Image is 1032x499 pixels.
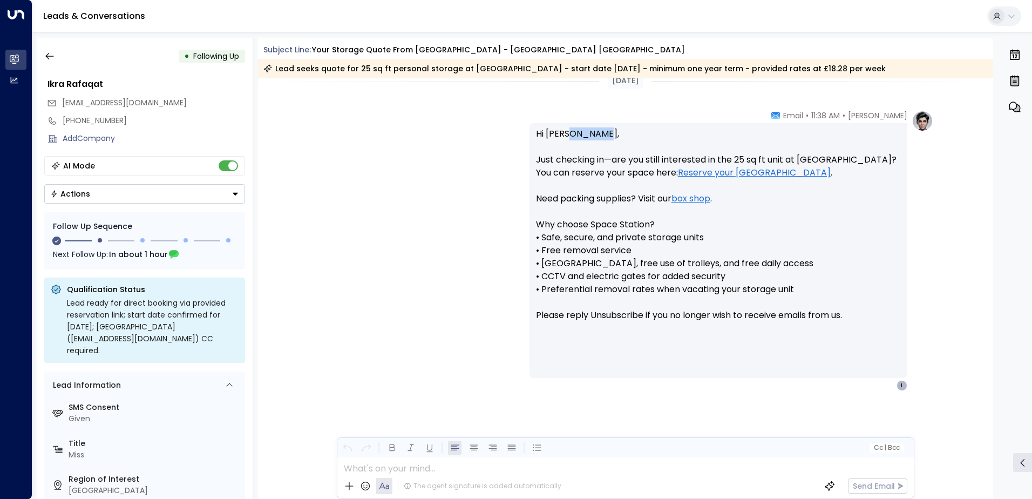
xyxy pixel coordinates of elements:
span: • [806,110,809,121]
div: Follow Up Sequence [53,221,236,232]
div: [GEOGRAPHIC_DATA] [69,485,241,496]
a: Leads & Conversations [43,10,145,22]
span: 11:38 AM [811,110,840,121]
span: • [843,110,845,121]
div: Next Follow Up: [53,248,236,260]
div: Lead seeks quote for 25 sq ft personal storage at [GEOGRAPHIC_DATA] - start date [DATE] - minimum... [263,63,886,74]
span: | [884,444,886,451]
div: Miss [69,449,241,461]
label: Title [69,438,241,449]
div: Lead ready for direct booking via provided reservation link; start date confirmed for [DATE]; [GE... [67,297,239,356]
div: [DATE] [608,73,643,89]
span: Email [783,110,803,121]
div: [PHONE_NUMBER] [63,115,245,126]
div: AI Mode [63,160,95,171]
span: [EMAIL_ADDRESS][DOMAIN_NAME] [62,97,187,108]
span: In about 1 hour [109,248,168,260]
p: Hi [PERSON_NAME], Just checking in—are you still interested in the 25 sq ft unit at [GEOGRAPHIC_D... [536,127,901,335]
span: Subject Line: [263,44,311,55]
div: Lead Information [49,380,121,391]
p: Qualification Status [67,284,239,295]
div: Your storage quote from [GEOGRAPHIC_DATA] - [GEOGRAPHIC_DATA] [GEOGRAPHIC_DATA] [312,44,685,56]
label: SMS Consent [69,402,241,413]
img: profile-logo.png [912,110,933,132]
div: • [184,46,189,66]
a: Reserve your [GEOGRAPHIC_DATA] [678,166,831,179]
div: Actions [50,189,90,199]
span: [PERSON_NAME] [848,110,907,121]
label: Region of Interest [69,474,241,485]
div: The agent signature is added automatically [404,481,561,491]
div: Given [69,413,241,424]
a: box shop [671,192,710,205]
span: ikrarafaqat123@gmail.com [62,97,187,109]
button: Actions [44,184,245,204]
div: Ikra Rafaqat [47,78,245,91]
button: Cc|Bcc [869,443,904,453]
button: Redo [359,441,373,455]
span: Cc Bcc [873,444,899,451]
div: AddCompany [63,133,245,144]
span: Following Up [193,51,239,62]
div: Button group with a nested menu [44,184,245,204]
button: Undo [341,441,354,455]
div: I [897,380,907,391]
